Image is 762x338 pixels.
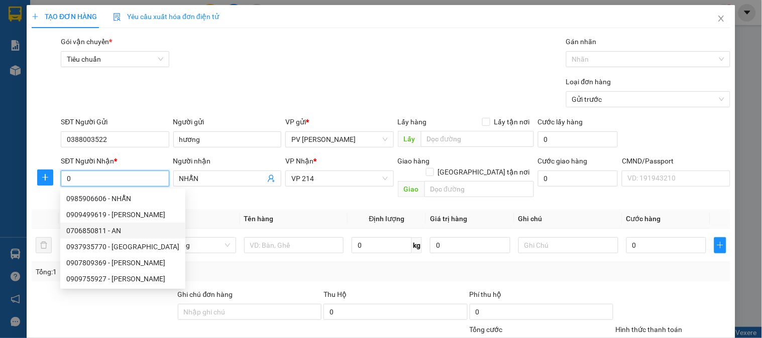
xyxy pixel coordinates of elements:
span: Giá trị hàng [430,215,467,223]
img: icon [113,13,121,21]
span: Giao hàng [398,157,430,165]
span: Gửi trước [572,92,724,107]
input: Cước giao hàng [538,171,618,187]
span: VP 214 [101,70,117,76]
span: TẠO ĐƠN HÀNG [32,13,97,21]
div: 0706850811 - AN [66,225,179,236]
span: Cước hàng [626,215,661,223]
input: Dọc đường [424,181,534,197]
div: VP gửi [285,116,393,127]
span: 16:36:05 [DATE] [95,45,142,53]
input: Cước lấy hàng [538,131,618,147]
div: 0907809369 - [PERSON_NAME] [66,257,179,268]
span: plus [38,174,53,182]
label: Hình thức thanh toán [615,325,682,333]
button: plus [714,237,726,253]
span: Lấy tận nơi [490,116,534,127]
span: Thu Hộ [323,290,347,298]
div: 0937935770 - QUẾ ANH [60,239,185,255]
span: Định lượng [369,215,405,223]
div: 0937935770 - [GEOGRAPHIC_DATA] [66,241,179,252]
input: 0 [430,237,510,253]
img: logo [10,23,23,48]
span: [GEOGRAPHIC_DATA] tận nơi [434,166,534,178]
span: PV [PERSON_NAME] [34,70,73,81]
div: 0985906606 - NHẪN [60,191,185,207]
label: Cước lấy hàng [538,118,583,126]
span: Tiêu chuẩn [67,52,163,67]
div: Phí thu hộ [470,289,614,304]
label: Loại đơn hàng [566,78,611,86]
div: Tổng: 1 [36,266,295,277]
span: GN09250255 [100,38,142,45]
span: Lấy hàng [398,118,427,126]
div: CMND/Passport [622,155,730,166]
input: Dọc đường [421,131,534,147]
span: Tổng cước [470,325,503,333]
div: 0907809369 - linh hoàng [60,255,185,271]
div: 0706850811 - AN [60,223,185,239]
span: Giao [398,181,424,197]
label: Cước giao hàng [538,157,588,165]
th: Ghi chú [514,209,622,229]
div: SĐT Người Gửi [61,116,169,127]
span: VP Nhận [285,157,313,165]
span: close [717,15,725,23]
button: plus [37,170,53,186]
input: Ghi chú đơn hàng [178,304,322,320]
button: delete [36,237,52,253]
label: Gán nhãn [566,38,597,46]
div: 0909499619 - [PERSON_NAME] [66,209,179,220]
div: SĐT Người Nhận [61,155,169,166]
label: Ghi chú đơn hàng [178,290,233,298]
div: Người nhận [173,155,281,166]
input: VD: Bàn, Ghế [244,237,344,253]
div: 0909499619 - thanh thúy [60,207,185,223]
div: 0909755927 - CHUNG [60,271,185,287]
div: 0909755927 - [PERSON_NAME] [66,273,179,284]
strong: CÔNG TY TNHH [GEOGRAPHIC_DATA] 214 QL13 - P.26 - Q.BÌNH THẠNH - TP HCM 1900888606 [26,16,81,54]
strong: BIÊN NHẬN GỬI HÀNG HOÁ [35,60,117,68]
span: Nơi gửi: [10,70,21,84]
div: Người gửi [173,116,281,127]
span: Lấy [398,131,421,147]
span: plus [715,241,726,249]
button: Close [707,5,735,33]
span: Yêu cầu xuất hóa đơn điện tử [113,13,219,21]
span: VP 214 [291,171,387,186]
span: PV Gia Nghĩa [291,132,387,147]
span: Tên hàng [244,215,274,223]
span: Gói vận chuyển [61,38,112,46]
span: user-add [267,175,275,183]
input: Ghi Chú [518,237,618,253]
div: 0985906606 - NHẪN [66,193,179,204]
span: kg [412,237,422,253]
span: Nơi nhận: [77,70,93,84]
span: plus [32,13,39,20]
